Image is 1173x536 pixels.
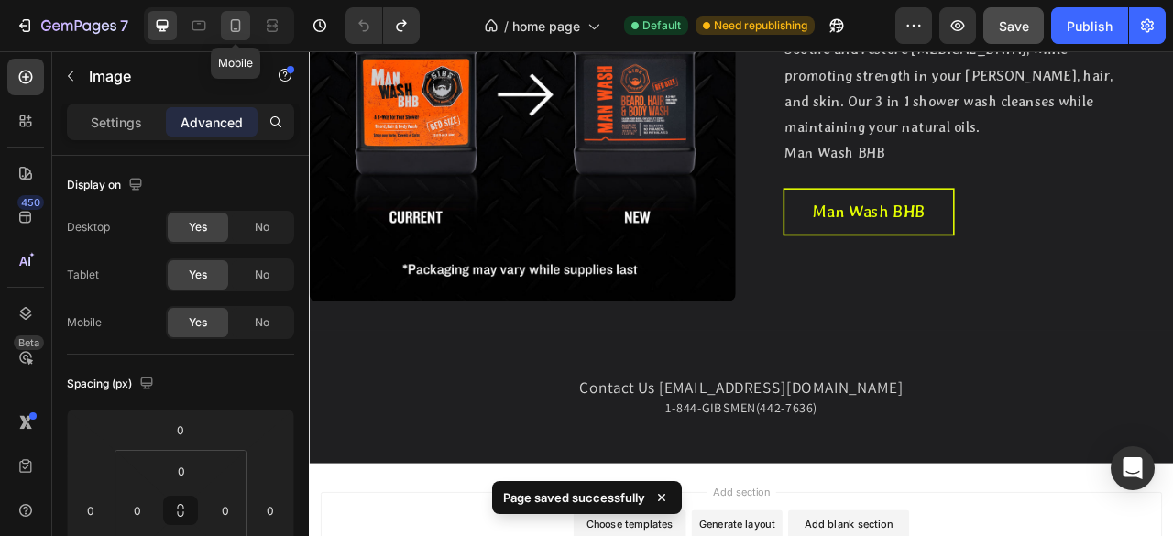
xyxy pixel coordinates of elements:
div: Desktop [67,219,110,235]
input: 0 [257,497,284,524]
div: Display on [67,173,147,198]
p: 7 [120,15,128,37]
div: 450 [17,195,44,210]
span: / [504,16,509,36]
input: 0 [77,497,104,524]
span: Yes [189,314,207,331]
span: home page [512,16,580,36]
button: <p>Man Wash BHB&nbsp;</p> [603,174,821,234]
span: Default [642,17,681,34]
span: Yes [189,219,207,235]
p: Advanced [181,113,243,132]
h2: 1-844-GIBSMEN(442-7636) [15,442,1085,465]
h2: Contact Us [EMAIL_ADDRESS][DOMAIN_NAME] [15,414,1085,442]
button: 7 [7,7,137,44]
input: 0px [163,457,200,485]
div: Publish [1067,16,1113,36]
div: Tablet [67,267,99,283]
div: Open Intercom Messenger [1111,446,1155,490]
button: Save [983,7,1044,44]
iframe: To enrich screen reader interactions, please activate Accessibility in Grammarly extension settings [309,51,1173,536]
span: Save [999,18,1029,34]
p: Page saved successfully [503,488,645,507]
span: No [255,314,269,331]
p: Man Wash BHB [640,185,784,223]
div: Mobile [67,314,102,331]
span: Yes [189,267,207,283]
p: Image [89,65,245,87]
input: 0px [212,497,239,524]
div: Undo/Redo [345,7,420,44]
input: 0 [162,416,199,443]
p: Settings [91,113,142,132]
input: 0px [124,497,151,524]
button: Publish [1051,7,1128,44]
div: Spacing (px) [67,372,158,397]
span: No [255,219,269,235]
p: Man Wash BHB [605,113,1052,146]
span: Need republishing [714,17,807,34]
div: Beta [14,335,44,350]
span: No [255,267,269,283]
